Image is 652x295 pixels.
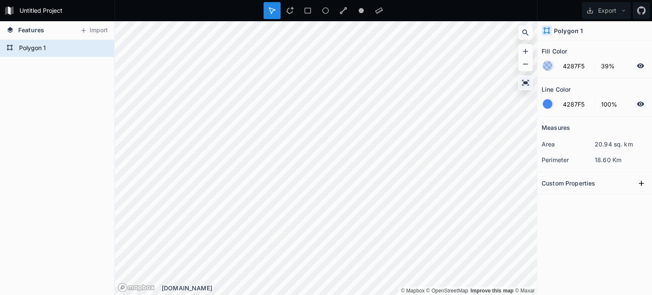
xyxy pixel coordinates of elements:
h2: Measures [542,121,570,134]
dd: 18.60 Km [595,155,648,164]
dt: perimeter [542,155,595,164]
div: [DOMAIN_NAME] [162,284,537,292]
a: Map feedback [470,288,514,294]
h2: Custom Properties [542,177,595,190]
a: Mapbox [401,288,424,294]
a: OpenStreetMap [426,288,468,294]
dd: 20.94 sq. km [595,140,648,149]
a: Mapbox logo [118,283,155,292]
button: Import [76,24,112,37]
h2: Fill Color [542,45,567,58]
span: Features [18,25,44,34]
a: Maxar [515,288,535,294]
dt: area [542,140,595,149]
h4: Polygon 1 [554,26,583,35]
button: Export [582,2,631,19]
h2: Line Color [542,83,570,96]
